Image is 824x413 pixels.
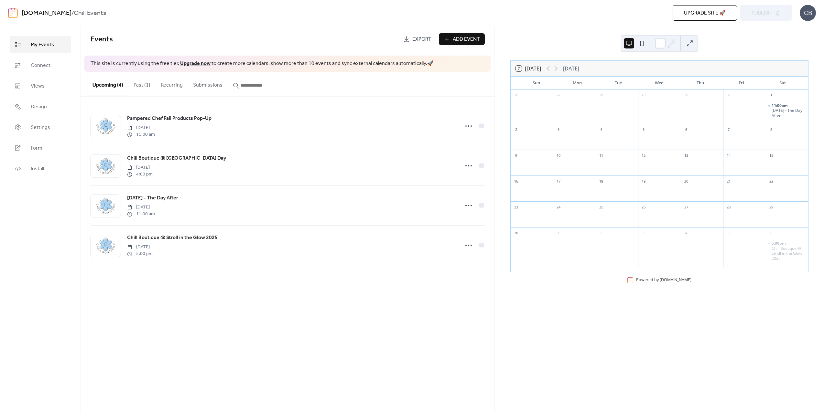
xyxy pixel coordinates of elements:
div: 26 [640,204,647,211]
div: 11 [598,152,605,159]
button: 7[DATE] [514,64,543,73]
span: My Events [31,41,54,49]
div: 12 [640,152,647,159]
a: My Events [10,36,71,53]
button: Submissions [188,72,228,96]
div: 28 [725,204,732,211]
span: Export [412,36,431,43]
a: Pampered Chef Fall Products Pop-Up [127,114,211,123]
a: Views [10,77,71,95]
a: Install [10,160,71,177]
div: 19 [640,178,647,185]
div: 28 [598,92,605,99]
span: Add Event [453,36,480,43]
button: Upgrade site 🚀 [673,5,737,21]
div: 24 [555,204,562,211]
button: Recurring [156,72,188,96]
div: 23 [513,204,520,211]
span: Views [31,82,45,90]
span: Design [31,103,47,111]
span: Pampered Chef Fall Products Pop-Up [127,115,211,122]
div: 8 [768,126,775,133]
div: Thu [680,77,721,90]
div: Mon [557,77,598,90]
div: 4 [683,229,690,237]
a: Export [398,33,436,45]
span: Settings [31,124,50,132]
span: [DATE] [127,164,153,171]
div: 1 [555,229,562,237]
div: 30 [683,92,690,99]
div: 18 [598,178,605,185]
span: [DATE] [127,244,153,250]
img: logo [8,8,18,18]
div: 7 [725,126,732,133]
a: [DATE] - The Day After [127,194,178,202]
div: 14 [725,152,732,159]
div: 20 [683,178,690,185]
a: Chill Boutique @ [GEOGRAPHIC_DATA] Day [127,154,226,163]
div: 2 [598,229,605,237]
b: Chill Events [74,7,106,19]
div: 6 [768,229,775,237]
div: 31 [725,92,732,99]
span: This site is currently using the free tier. to create more calendars, show more than 10 events an... [91,60,434,67]
span: 5:00 pm [127,250,153,257]
span: 11:00 am [127,131,155,138]
div: 27 [555,92,562,99]
span: Chill Boutique @ [GEOGRAPHIC_DATA] Day [127,154,226,162]
div: Wed [639,77,680,90]
div: 3 [640,229,647,237]
div: 29 [640,92,647,99]
span: [DATE] [127,124,155,131]
span: 11:00 am [127,211,155,217]
span: 4:00 pm [127,171,153,178]
a: Form [10,139,71,157]
div: Sat [762,77,803,90]
button: Upcoming (4) [87,72,128,96]
button: Add Event [439,33,485,45]
span: [DATE] [127,204,155,211]
div: 4 [598,126,605,133]
div: Chill Boutique @ Stroll in the Glow 2025 [772,246,806,261]
div: 1 [768,92,775,99]
a: [DOMAIN_NAME] [22,7,71,19]
div: 30 [513,229,520,237]
div: Sun [516,77,557,90]
span: Upgrade site 🚀 [684,9,726,17]
div: 22 [768,178,775,185]
a: Settings [10,119,71,136]
div: 10 [555,152,562,159]
a: Connect [10,57,71,74]
div: 27 [683,204,690,211]
div: 9 [513,152,520,159]
span: 5:00pm [772,241,787,246]
div: 17 [555,178,562,185]
a: Chill Boutique @ Stroll in the Glow 2025 [127,234,218,242]
button: Past (1) [128,72,156,96]
div: 6 [683,126,690,133]
a: Design [10,98,71,115]
span: Connect [31,62,50,69]
div: CB [800,5,816,21]
div: 26 [513,92,520,99]
div: 29 [768,204,775,211]
div: 13 [683,152,690,159]
div: Fri [721,77,762,90]
span: Form [31,144,42,152]
div: 5 [725,229,732,237]
a: [DOMAIN_NAME] [660,277,691,283]
span: 11:00am [772,103,789,108]
div: [DATE] [563,65,579,72]
div: 5 [640,126,647,133]
div: 2 [513,126,520,133]
span: Install [31,165,44,173]
div: 25 [598,204,605,211]
div: 3 [555,126,562,133]
b: / [71,7,74,19]
div: Chill Boutique @ Stroll in the Glow 2025 [766,241,808,261]
div: [DATE] - The Day After [772,108,806,118]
